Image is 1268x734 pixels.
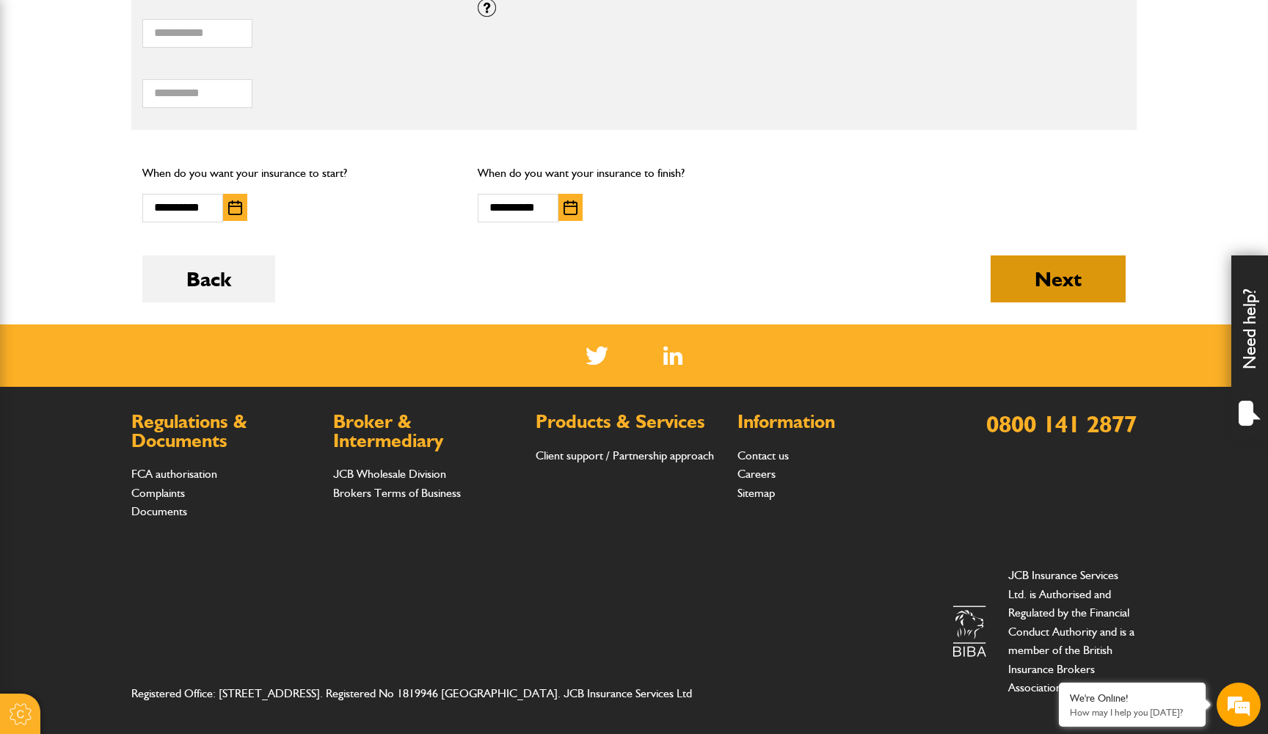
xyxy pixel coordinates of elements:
a: 0800 141 2877 [986,410,1137,438]
a: Client support / Partnership approach [536,448,714,462]
img: Twitter [586,346,608,365]
img: Linked In [663,346,683,365]
a: Complaints [131,486,185,500]
h2: Products & Services [536,413,723,432]
address: Registered Office: [STREET_ADDRESS]. Registered No 1819946 [GEOGRAPHIC_DATA]. JCB Insurance Servi... [131,684,724,703]
button: Next [991,255,1126,302]
img: Choose date [564,200,577,215]
h2: Information [737,413,925,432]
a: Careers [737,467,776,481]
a: Contact us [737,448,789,462]
a: FCA authorisation [131,467,217,481]
p: How may I help you today? [1070,707,1195,718]
a: LinkedIn [663,346,683,365]
a: Documents [131,504,187,518]
a: JCB Wholesale Division [333,467,446,481]
h2: Regulations & Documents [131,413,318,450]
button: Back [142,255,275,302]
p: JCB Insurance Services Ltd. is Authorised and Regulated by the Financial Conduct Authority and is... [1008,566,1137,697]
img: Choose date [228,200,242,215]
p: When do you want your insurance to start? [142,164,456,183]
a: Brokers Terms of Business [333,486,461,500]
div: We're Online! [1070,692,1195,705]
div: Need help? [1231,255,1268,439]
p: When do you want your insurance to finish? [478,164,791,183]
h2: Broker & Intermediary [333,413,520,450]
a: Sitemap [737,486,775,500]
